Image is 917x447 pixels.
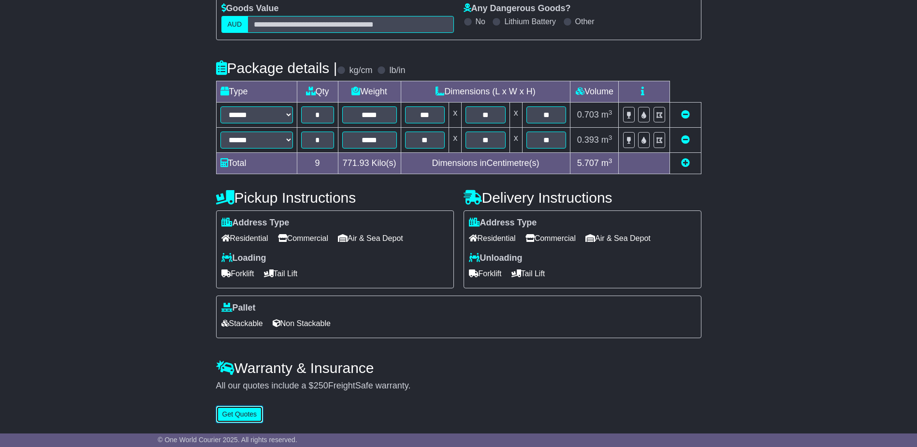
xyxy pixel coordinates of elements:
[681,110,690,119] a: Remove this item
[297,81,338,103] td: Qty
[221,253,266,264] label: Loading
[338,81,401,103] td: Weight
[216,60,337,76] h4: Package details |
[469,266,502,281] span: Forklift
[577,110,599,119] span: 0.703
[216,406,263,423] button: Get Quotes
[221,266,254,281] span: Forklift
[297,153,338,174] td: 9
[158,436,297,444] span: © One World Courier 2025. All rights reserved.
[216,381,701,391] div: All our quotes include a $ FreightSafe warranty.
[601,135,612,145] span: m
[221,218,290,228] label: Address Type
[216,153,297,174] td: Total
[609,109,612,116] sup: 3
[221,316,263,331] span: Stackable
[585,231,651,246] span: Air & Sea Depot
[221,231,268,246] span: Residential
[221,16,248,33] label: AUD
[577,135,599,145] span: 0.393
[449,128,462,153] td: x
[509,128,522,153] td: x
[609,157,612,164] sup: 3
[577,158,599,168] span: 5.707
[342,158,369,168] span: 771.93
[338,231,403,246] span: Air & Sea Depot
[504,17,556,26] label: Lithium Battery
[338,153,401,174] td: Kilo(s)
[389,65,405,76] label: lb/in
[216,360,701,376] h4: Warranty & Insurance
[509,103,522,128] td: x
[264,266,298,281] span: Tail Lift
[469,218,537,228] label: Address Type
[221,303,256,313] label: Pallet
[314,381,328,390] span: 250
[449,103,462,128] td: x
[469,231,516,246] span: Residential
[601,110,612,119] span: m
[273,316,331,331] span: Non Stackable
[476,17,485,26] label: No
[570,81,619,103] td: Volume
[511,266,545,281] span: Tail Lift
[575,17,595,26] label: Other
[464,190,701,206] h4: Delivery Instructions
[681,135,690,145] a: Remove this item
[401,153,570,174] td: Dimensions in Centimetre(s)
[525,231,576,246] span: Commercial
[681,158,690,168] a: Add new item
[464,3,571,14] label: Any Dangerous Goods?
[469,253,523,264] label: Unloading
[349,65,372,76] label: kg/cm
[609,134,612,141] sup: 3
[216,81,297,103] td: Type
[601,158,612,168] span: m
[221,3,279,14] label: Goods Value
[278,231,328,246] span: Commercial
[216,190,454,206] h4: Pickup Instructions
[401,81,570,103] td: Dimensions (L x W x H)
